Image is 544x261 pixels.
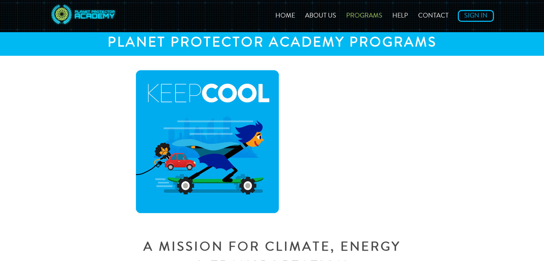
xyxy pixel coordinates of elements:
[458,10,494,22] a: Sign In
[388,13,412,19] a: Help
[50,4,116,25] img: Planet Protector Logo desktop
[136,70,279,213] img: KeepCool-no-padding.png
[342,13,387,19] a: Programs
[414,13,453,19] a: Contact
[271,13,299,19] a: Home
[301,13,340,19] a: About Us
